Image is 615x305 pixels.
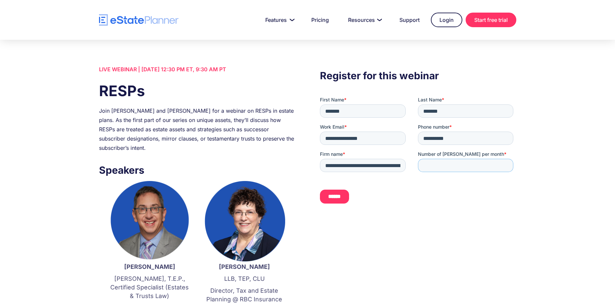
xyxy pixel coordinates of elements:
p: Director, Tax and Estate Planning @ RBC Insurance [204,286,285,304]
iframe: Form 0 [320,96,516,215]
h3: Speakers [99,162,295,178]
p: [PERSON_NAME], T.E.P., Certified Specialist (Estates & Trusts Law) [109,274,190,300]
a: Start free trial [466,13,516,27]
a: Login [431,13,462,27]
a: Features [257,13,300,27]
h3: Register for this webinar [320,68,516,83]
a: home [99,14,179,26]
p: LLB, TEP, CLU [204,274,285,283]
a: Pricing [303,13,337,27]
div: LIVE WEBINAR | [DATE] 12:30 PM ET, 9:30 AM PT [99,65,295,74]
strong: [PERSON_NAME] [219,263,270,270]
h1: RESPs [99,81,295,101]
strong: [PERSON_NAME] [124,263,175,270]
a: Support [391,13,428,27]
div: Join [PERSON_NAME] and [PERSON_NAME] for a webinar on RESPs in estate plans. As the first part of... [99,106,295,152]
a: Resources [340,13,388,27]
